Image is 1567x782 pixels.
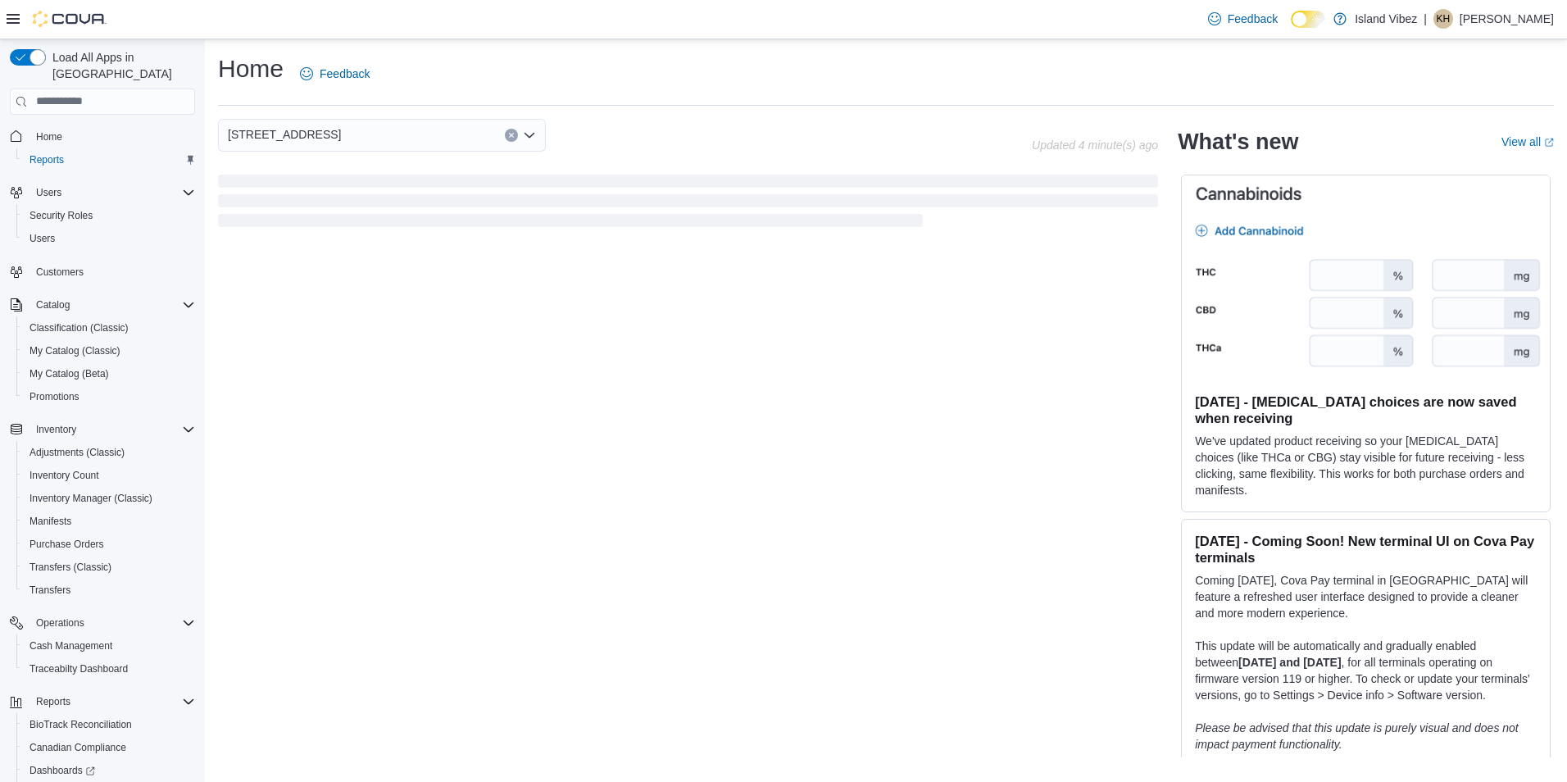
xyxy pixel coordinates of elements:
[23,318,195,338] span: Classification (Classic)
[16,441,202,464] button: Adjustments (Classic)
[30,232,55,245] span: Users
[1433,9,1453,29] div: Karen Henderson
[30,718,132,731] span: BioTrack Reconciliation
[1238,656,1341,669] strong: [DATE] and [DATE]
[36,423,76,436] span: Inventory
[1178,129,1298,155] h2: What's new
[1201,2,1284,35] a: Feedback
[30,126,195,147] span: Home
[23,229,195,248] span: Users
[16,533,202,556] button: Purchase Orders
[16,510,202,533] button: Manifests
[30,295,195,315] span: Catalog
[30,321,129,334] span: Classification (Classic)
[16,487,202,510] button: Inventory Manager (Classic)
[23,341,195,361] span: My Catalog (Classic)
[1437,9,1451,29] span: KH
[16,713,202,736] button: BioTrack Reconciliation
[33,11,107,27] img: Cova
[30,469,99,482] span: Inventory Count
[16,385,202,408] button: Promotions
[3,293,202,316] button: Catalog
[23,466,106,485] a: Inventory Count
[23,150,70,170] a: Reports
[30,295,76,315] button: Catalog
[16,759,202,782] a: Dashboards
[3,418,202,441] button: Inventory
[30,639,112,652] span: Cash Management
[23,636,195,656] span: Cash Management
[30,153,64,166] span: Reports
[23,738,195,757] span: Canadian Compliance
[320,66,370,82] span: Feedback
[30,390,79,403] span: Promotions
[23,534,195,554] span: Purchase Orders
[23,443,131,462] a: Adjustments (Classic)
[30,183,68,202] button: Users
[30,183,195,202] span: Users
[23,341,127,361] a: My Catalog (Classic)
[30,662,128,675] span: Traceabilty Dashboard
[23,715,195,734] span: BioTrack Reconciliation
[23,534,111,554] a: Purchase Orders
[23,636,119,656] a: Cash Management
[1228,11,1278,27] span: Feedback
[23,557,118,577] a: Transfers (Classic)
[1291,28,1292,29] span: Dark Mode
[16,316,202,339] button: Classification (Classic)
[523,129,536,142] button: Open list of options
[16,657,202,680] button: Traceabilty Dashboard
[30,538,104,551] span: Purchase Orders
[1195,638,1537,703] p: This update will be automatically and gradually enabled between , for all terminals operating on ...
[23,761,195,780] span: Dashboards
[30,492,152,505] span: Inventory Manager (Classic)
[23,738,133,757] a: Canadian Compliance
[505,129,518,142] button: Clear input
[1291,11,1325,28] input: Dark Mode
[30,561,111,574] span: Transfers (Classic)
[30,692,77,712] button: Reports
[16,579,202,602] button: Transfers
[16,556,202,579] button: Transfers (Classic)
[23,489,195,508] span: Inventory Manager (Classic)
[30,613,195,633] span: Operations
[36,695,70,708] span: Reports
[36,186,61,199] span: Users
[16,634,202,657] button: Cash Management
[23,387,86,407] a: Promotions
[1501,135,1554,148] a: View allExternal link
[30,584,70,597] span: Transfers
[30,261,195,282] span: Customers
[30,420,83,439] button: Inventory
[36,298,70,311] span: Catalog
[3,260,202,284] button: Customers
[16,339,202,362] button: My Catalog (Classic)
[23,443,195,462] span: Adjustments (Classic)
[23,318,135,338] a: Classification (Classic)
[23,659,134,679] a: Traceabilty Dashboard
[3,690,202,713] button: Reports
[1195,572,1537,621] p: Coming [DATE], Cova Pay terminal in [GEOGRAPHIC_DATA] will feature a refreshed user interface des...
[23,659,195,679] span: Traceabilty Dashboard
[30,127,69,147] a: Home
[23,466,195,485] span: Inventory Count
[23,715,139,734] a: BioTrack Reconciliation
[23,511,78,531] a: Manifests
[30,692,195,712] span: Reports
[30,209,93,222] span: Security Roles
[30,367,109,380] span: My Catalog (Beta)
[1355,9,1417,29] p: Island Vibez
[23,206,99,225] a: Security Roles
[1195,393,1537,426] h3: [DATE] - [MEDICAL_DATA] choices are now saved when receiving
[218,178,1158,230] span: Loading
[23,557,195,577] span: Transfers (Classic)
[23,364,195,384] span: My Catalog (Beta)
[3,125,202,148] button: Home
[228,125,341,144] span: [STREET_ADDRESS]
[1195,721,1519,751] em: Please be advised that this update is purely visual and does not impact payment functionality.
[36,266,84,279] span: Customers
[16,362,202,385] button: My Catalog (Beta)
[23,206,195,225] span: Security Roles
[293,57,376,90] a: Feedback
[1424,9,1427,29] p: |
